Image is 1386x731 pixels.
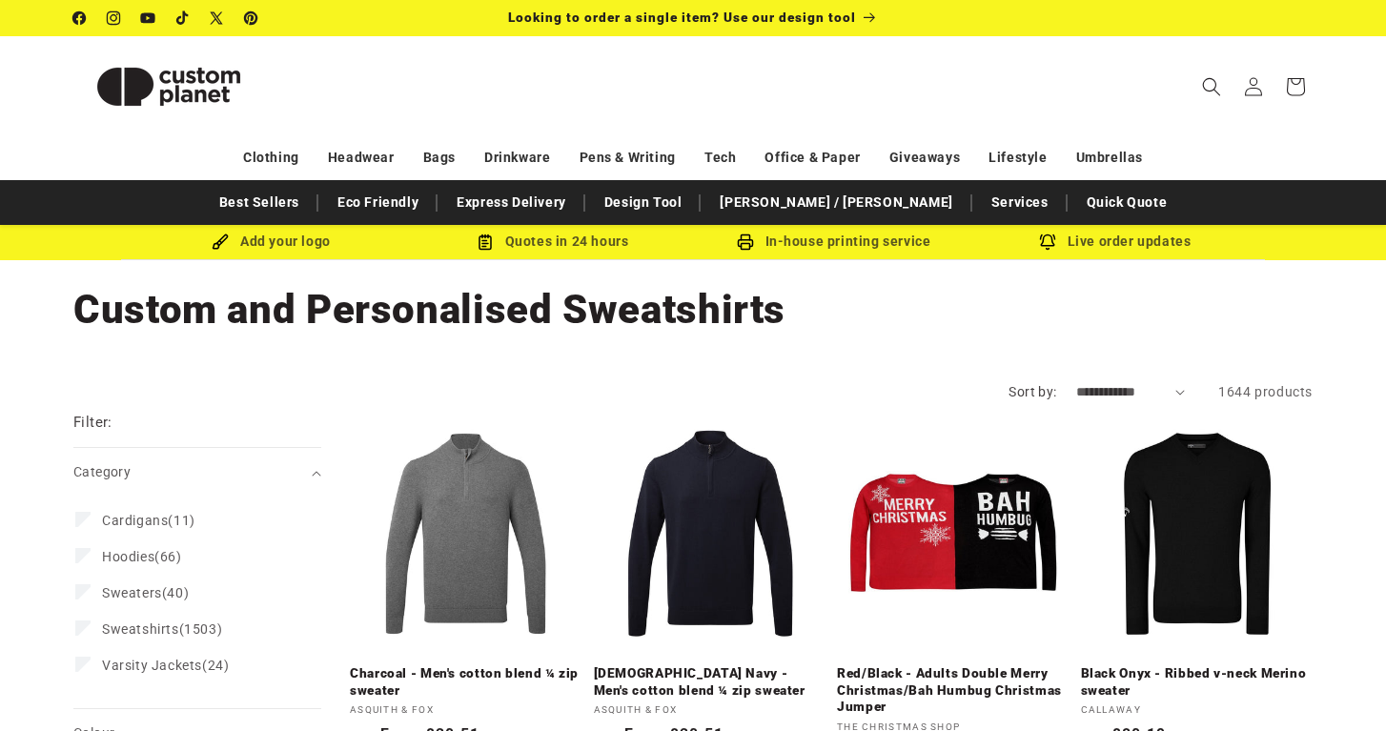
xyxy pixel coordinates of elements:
a: Headwear [328,141,395,174]
span: Sweatshirts [102,621,179,637]
a: Black Onyx - Ribbed v-neck Merino sweater [1081,665,1314,699]
span: Sweaters [102,585,162,600]
div: Live order updates [974,230,1255,254]
span: Hoodies [102,549,154,564]
a: Giveaways [889,141,960,174]
a: Custom Planet [67,36,272,136]
span: 1644 products [1218,384,1313,399]
img: Order updates [1039,234,1056,251]
summary: Category (0 selected) [73,448,321,497]
h1: Custom and Personalised Sweatshirts [73,284,1313,335]
a: Design Tool [595,186,692,219]
img: Custom Planet [73,44,264,130]
div: In-house printing service [693,230,974,254]
a: Quick Quote [1077,186,1177,219]
a: Eco Friendly [328,186,428,219]
a: Red/Black - Adults Double Merry Christmas/Bah Humbug Christmas Jumper [837,665,1070,716]
a: Services [982,186,1058,219]
span: (11) [102,512,195,529]
a: Office & Paper [764,141,860,174]
a: Umbrellas [1076,141,1143,174]
img: Order Updates Icon [477,234,494,251]
span: Looking to order a single item? Use our design tool [508,10,856,25]
a: Express Delivery [447,186,576,219]
a: Best Sellers [210,186,309,219]
span: Varsity Jackets [102,658,202,673]
a: Charcoal - Men's cotton blend ¼ zip sweater [350,665,582,699]
div: Add your logo [131,230,412,254]
span: (66) [102,548,182,565]
a: Clothing [243,141,299,174]
a: Lifestyle [989,141,1047,174]
span: Category [73,464,131,479]
h2: Filter: [73,412,112,434]
a: Pens & Writing [580,141,676,174]
a: [PERSON_NAME] / [PERSON_NAME] [710,186,962,219]
label: Sort by: [1009,384,1056,399]
span: Cardigans [102,513,168,528]
div: Quotes in 24 hours [412,230,693,254]
summary: Search [1191,66,1233,108]
img: Brush Icon [212,234,229,251]
span: (1503) [102,620,222,638]
a: Drinkware [484,141,550,174]
img: In-house printing [737,234,754,251]
span: (40) [102,584,189,601]
a: Bags [423,141,456,174]
span: (24) [102,657,229,674]
a: [DEMOGRAPHIC_DATA] Navy - Men's cotton blend ¼ zip sweater [594,665,826,699]
a: Tech [704,141,736,174]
